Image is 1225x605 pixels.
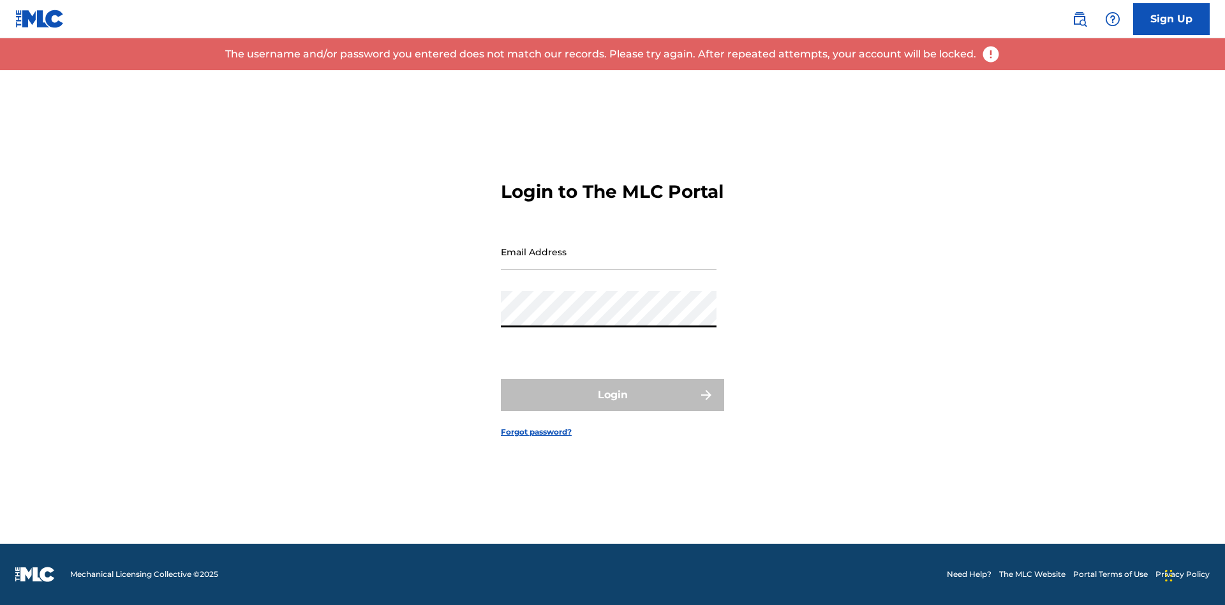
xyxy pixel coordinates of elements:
div: Drag [1165,556,1173,595]
a: Sign Up [1133,3,1210,35]
img: help [1105,11,1120,27]
img: error [981,45,1000,64]
img: logo [15,567,55,582]
iframe: Chat Widget [1161,544,1225,605]
div: Help [1100,6,1125,32]
a: Privacy Policy [1155,569,1210,580]
h3: Login to The MLC Portal [501,181,724,203]
a: Forgot password? [501,426,572,438]
a: Need Help? [947,569,991,580]
a: Public Search [1067,6,1092,32]
img: search [1072,11,1087,27]
p: The username and/or password you entered does not match our records. Please try again. After repe... [225,47,976,62]
a: Portal Terms of Use [1073,569,1148,580]
a: The MLC Website [999,569,1065,580]
img: MLC Logo [15,10,64,28]
span: Mechanical Licensing Collective © 2025 [70,569,218,580]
